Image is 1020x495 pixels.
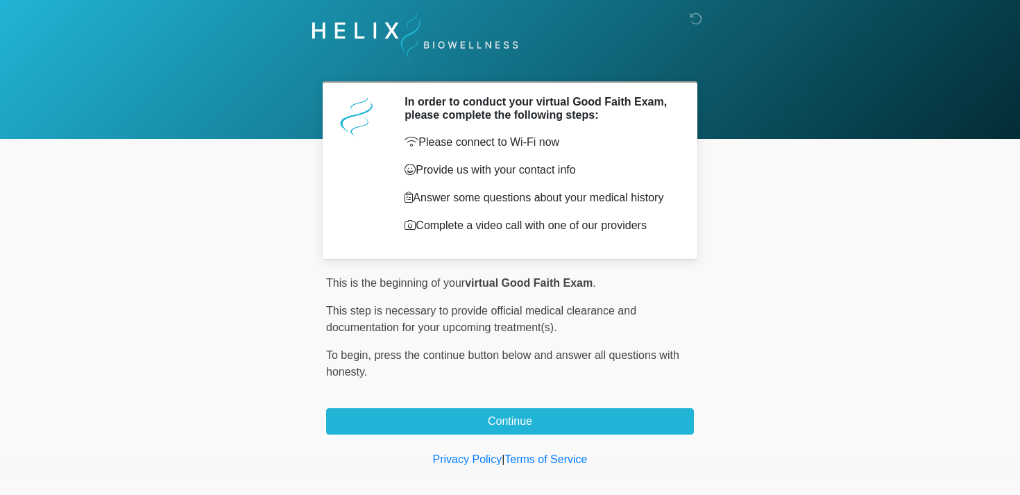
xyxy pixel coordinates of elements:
[405,95,673,121] h2: In order to conduct your virtual Good Faith Exam, please complete the following steps:
[326,408,694,435] button: Continue
[326,349,374,361] span: To begin,
[405,162,673,178] p: Provide us with your contact info
[465,277,593,289] strong: virtual Good Faith Exam
[312,10,518,60] img: Helix Biowellness Logo
[405,217,673,234] p: Complete a video call with one of our providers
[326,349,679,378] span: press the continue button below and answer all questions with honesty.
[326,305,636,333] span: This step is necessary to provide official medical clearance and documentation for your upcoming ...
[504,453,587,465] a: Terms of Service
[337,95,378,137] img: Agent Avatar
[593,277,595,289] span: .
[405,134,673,151] p: Please connect to Wi-Fi now
[502,453,504,465] a: |
[433,453,502,465] a: Privacy Policy
[326,277,465,289] span: This is the beginning of your
[405,190,673,206] p: Answer some questions about your medical history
